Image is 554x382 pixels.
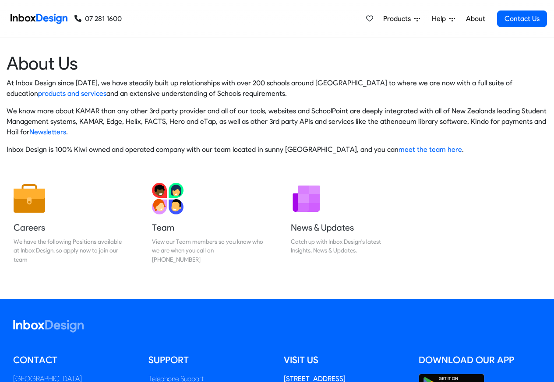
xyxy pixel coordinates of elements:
a: meet the team here [399,145,462,154]
h5: Team [152,221,263,234]
a: Contact Us [497,11,547,27]
a: Help [428,10,459,28]
heading: About Us [7,52,547,74]
div: We have the following Positions available at Inbox Design, so apply now to join our team [14,237,125,264]
h5: Download our App [419,354,541,367]
a: About [463,10,487,28]
img: 2022_01_13_icon_team.svg [152,183,183,214]
h5: Visit us [284,354,406,367]
div: Catch up with Inbox Design's latest Insights, News & Updates. [291,237,402,255]
a: Products [380,10,423,28]
img: 2022_01_13_icon_job.svg [14,183,45,214]
a: Newsletters [29,128,66,136]
h5: Careers [14,221,125,234]
h5: Support [148,354,271,367]
img: logo_inboxdesign_white.svg [13,320,84,333]
p: Inbox Design is 100% Kiwi owned and operated company with our team located in sunny [GEOGRAPHIC_D... [7,144,547,155]
a: products and services [38,89,106,98]
p: At Inbox Design since [DATE], we have steadily built up relationships with over 200 schools aroun... [7,78,547,99]
h5: News & Updates [291,221,402,234]
span: Help [432,14,449,24]
a: 07 281 1600 [74,14,122,24]
a: Careers We have the following Positions available at Inbox Design, so apply now to join our team [7,176,132,271]
img: 2022_01_12_icon_newsletter.svg [291,183,322,214]
h5: Contact [13,354,135,367]
a: Team View our Team members so you know who we are when you call on [PHONE_NUMBER] [145,176,270,271]
div: View our Team members so you know who we are when you call on [PHONE_NUMBER] [152,237,263,264]
span: Products [383,14,414,24]
p: We know more about KAMAR than any other 3rd party provider and all of our tools, websites and Sch... [7,106,547,137]
a: News & Updates Catch up with Inbox Design's latest Insights, News & Updates. [284,176,409,271]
